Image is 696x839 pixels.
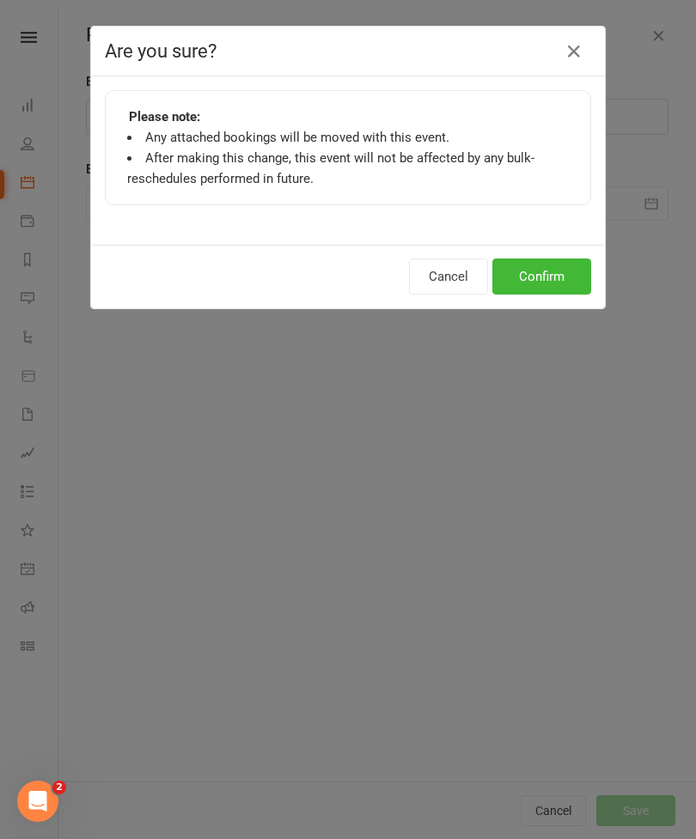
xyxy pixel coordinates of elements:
[129,106,200,127] strong: Please note:
[127,127,569,148] li: Any attached bookings will be moved with this event.
[492,258,591,295] button: Confirm
[409,258,488,295] button: Cancel
[560,38,588,65] button: Close
[52,781,66,794] span: 2
[127,148,569,189] li: After making this change, this event will not be affected by any bulk-reschedules performed in fu...
[17,781,58,822] iframe: Intercom live chat
[105,40,591,62] h4: Are you sure?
